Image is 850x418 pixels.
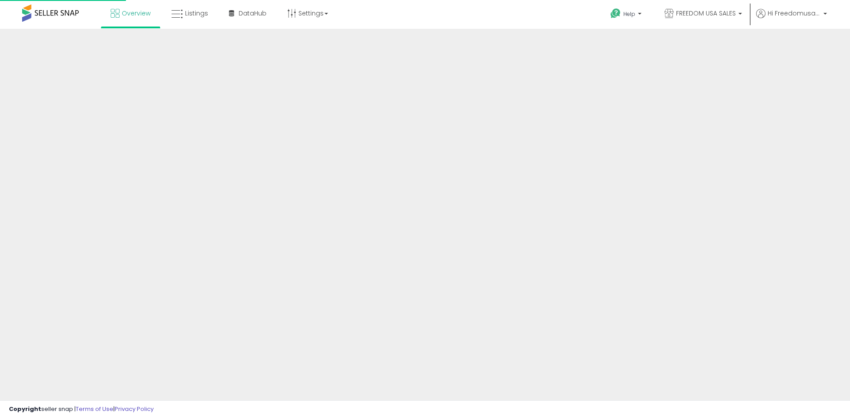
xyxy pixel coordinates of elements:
[122,9,151,18] span: Overview
[756,9,827,29] a: Hi Freedomusasales
[610,8,621,19] i: Get Help
[239,9,267,18] span: DataHub
[185,9,208,18] span: Listings
[603,1,650,29] a: Help
[676,9,736,18] span: FREEDOM USA SALES
[768,9,821,18] span: Hi Freedomusasales
[623,10,635,18] span: Help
